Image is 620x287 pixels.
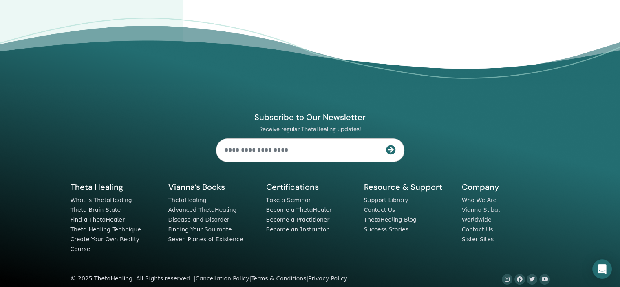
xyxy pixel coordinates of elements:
[216,125,404,133] p: Receive regular ThetaHealing updates!
[71,207,121,213] a: Theta Brain State
[308,275,347,282] a: Privacy Policy
[195,275,249,282] a: Cancellation Policy
[364,207,395,213] a: Contact Us
[71,197,132,203] a: What is ThetaHealing
[168,216,229,223] a: Disease and Disorder
[266,197,311,203] a: Take a Seminar
[462,236,494,243] a: Sister Sites
[71,226,141,233] a: Theta Healing Technique
[266,226,329,233] a: Become an Instructor
[168,236,243,243] a: Seven Planes of Existence
[592,259,612,279] div: Open Intercom Messenger
[364,226,408,233] a: Success Stories
[168,207,237,213] a: Advanced ThetaHealing
[71,182,159,192] h5: Theta Healing
[462,226,493,233] a: Contact Us
[266,207,332,213] a: Become a ThetaHealer
[168,226,232,233] a: Finding Your Soulmate
[168,182,256,192] h5: Vianna’s Books
[462,182,550,192] h5: Company
[364,197,408,203] a: Support Library
[462,207,500,213] a: Vianna Stibal
[251,275,306,282] a: Terms & Conditions
[216,112,404,122] h4: Subscribe to Our Newsletter
[266,182,354,192] h5: Certifications
[266,216,330,223] a: Become a Practitioner
[462,216,492,223] a: Worldwide
[168,197,207,203] a: ThetaHealing
[71,236,140,252] a: Create Your Own Reality Course
[71,274,347,284] div: © 2025 ThetaHealing. All Rights reserved. | | |
[364,182,452,192] h5: Resource & Support
[364,216,417,223] a: ThetaHealing Blog
[71,216,125,223] a: Find a ThetaHealer
[462,197,496,203] a: Who We Are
